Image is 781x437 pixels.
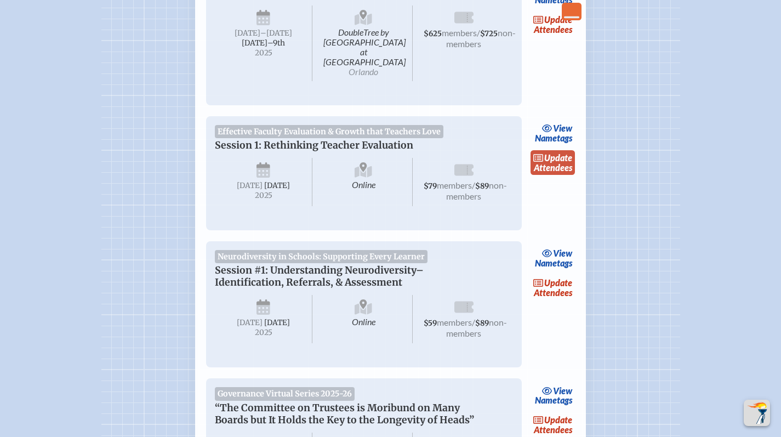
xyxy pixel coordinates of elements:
[215,139,491,151] p: Session 1: Rethinking Teacher Evaluation
[532,383,575,408] a: viewNametags
[264,181,290,190] span: [DATE]
[437,180,472,190] span: members
[437,317,472,327] span: members
[315,5,413,81] span: DoubleTree by [GEOGRAPHIC_DATA] at [GEOGRAPHIC_DATA]
[531,275,575,300] a: updateAttendees
[224,328,304,337] span: 2025
[224,49,304,57] span: 2025
[242,38,285,48] span: [DATE]–⁠9th
[544,14,572,25] span: update
[553,123,572,133] span: view
[531,12,575,37] a: updateAttendees
[215,402,491,426] p: “The Committee on Trustees is Moribund on Many Boards but It Holds the Key to the Longevity of He...
[472,317,475,327] span: /
[424,29,442,38] span: $625
[532,246,575,271] a: viewNametags
[264,318,290,327] span: [DATE]
[237,181,263,190] span: [DATE]
[424,319,437,328] span: $59
[544,277,572,288] span: update
[215,250,428,263] span: Neurodiversity in Schools: Supporting Every Learner
[446,317,507,338] span: non-members
[544,152,572,163] span: update
[472,180,475,190] span: /
[446,27,516,49] span: non-members
[235,29,260,38] span: [DATE]
[224,191,304,200] span: 2025
[215,125,444,138] span: Effective Faculty Evaluation & Growth that Teachers Love
[475,319,489,328] span: $89
[746,402,768,424] img: To the top
[315,295,413,343] span: Online
[315,158,413,206] span: Online
[237,318,263,327] span: [DATE]
[215,264,491,288] p: Session #1: Understanding Neurodiversity–Identification, Referrals, & Assessment
[744,400,770,426] button: Scroll Top
[544,415,572,425] span: update
[553,248,572,258] span: view
[475,181,489,191] span: $89
[532,121,575,146] a: viewNametags
[446,180,507,201] span: non-members
[480,29,498,38] span: $725
[553,385,572,396] span: view
[424,181,437,191] span: $79
[531,150,575,175] a: updateAttendees
[477,27,480,38] span: /
[260,29,292,38] span: –[DATE]
[442,27,477,38] span: members
[215,387,355,400] span: Governance Virtual Series 2025-26
[349,66,378,77] span: Orlando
